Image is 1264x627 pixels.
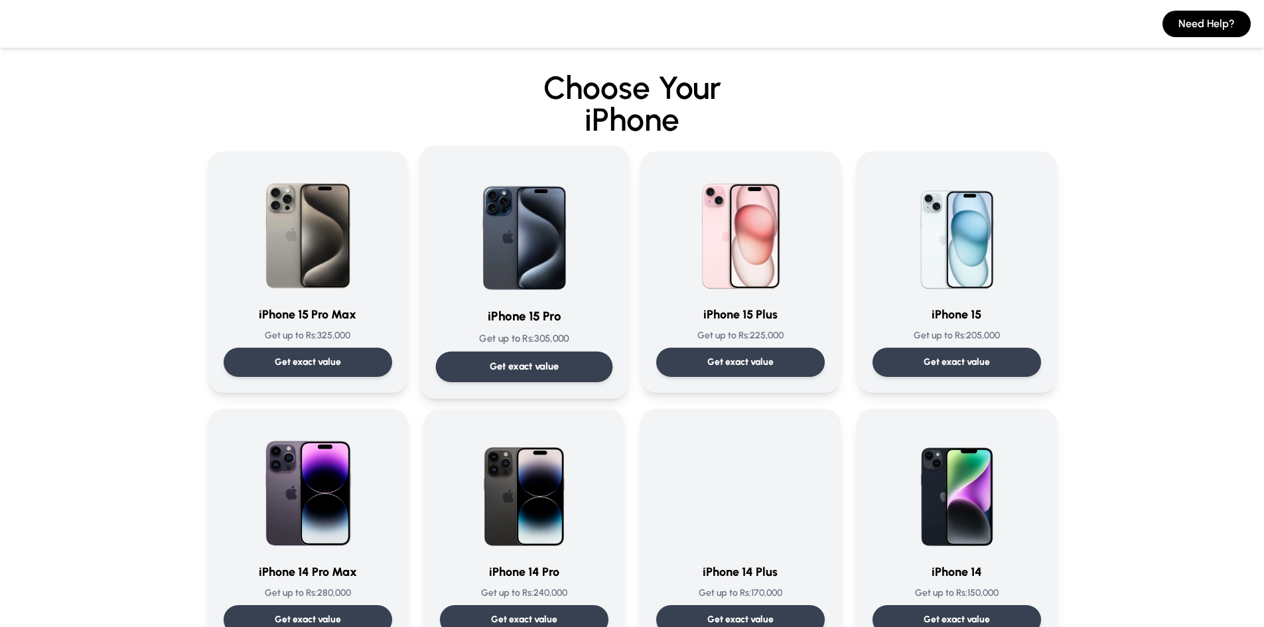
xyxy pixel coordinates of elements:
img: Logo [586,5,679,42]
img: iPhone 15 Pro [457,162,591,296]
p: Get exact value [707,613,774,626]
img: iPhone 14 [893,425,1020,552]
p: Get up to Rs: 325,000 [224,329,392,342]
img: iPhone 15 Plus [677,167,804,295]
p: Get exact value [491,613,557,626]
h3: iPhone 14 Plus [656,563,825,581]
p: Get up to Rs: 240,000 [440,587,608,600]
p: Get exact value [275,613,341,626]
img: iPhone 14 Pro [460,425,588,552]
h3: iPhone 15 [873,305,1041,324]
p: Get up to Rs: 150,000 [873,587,1041,600]
span: Choose Your [543,68,721,107]
p: Get up to Rs: 205,000 [873,329,1041,342]
h3: iPhone 15 Plus [656,305,825,324]
h3: iPhone 15 Pro [435,307,612,326]
button: Need Help? [1162,11,1251,37]
h3: iPhone 14 Pro Max [224,563,392,581]
p: Get exact value [707,356,774,369]
img: iPhone 14 Pro Max [244,425,372,552]
p: Get exact value [489,360,559,374]
p: Get exact value [275,356,341,369]
h3: iPhone 14 [873,563,1041,581]
p: Get up to Rs: 225,000 [656,329,825,342]
img: iPhone 15 Pro Max [244,167,372,295]
img: iPhone 14 Plus [677,425,804,552]
p: Get up to Rs: 305,000 [435,332,612,346]
span: iPhone [136,104,1129,135]
h3: iPhone 15 Pro Max [224,305,392,324]
p: Get up to Rs: 170,000 [656,587,825,600]
p: Get up to Rs: 280,000 [224,587,392,600]
h3: iPhone 14 Pro [440,563,608,581]
p: Get exact value [924,613,990,626]
img: iPhone 15 [893,167,1020,295]
p: Get exact value [924,356,990,369]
